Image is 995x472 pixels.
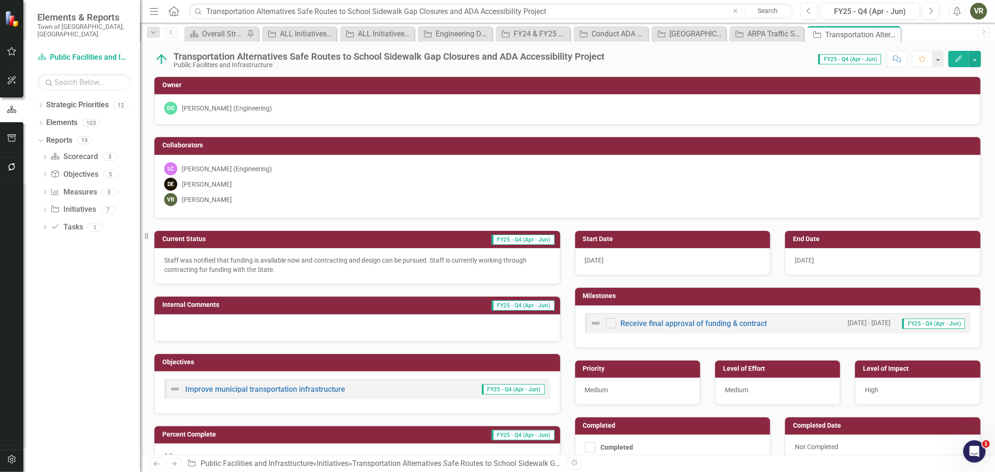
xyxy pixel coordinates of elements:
a: Measures [50,187,97,198]
div: Transportation Alternatives Safe Routes to School Sidewalk Gap Closures and ADA Accessibility Pro... [174,51,605,62]
span: Medium [585,386,608,394]
div: [PERSON_NAME] (Engineering) [182,164,272,174]
a: Conduct ADA Transition Plan Assessment for right-of-ways (ROWs) and municipal buildings. [576,28,646,40]
div: 103 [82,119,100,127]
div: 3 [103,153,118,161]
div: [PERSON_NAME] [182,180,232,189]
div: » » [187,458,560,469]
div: 3 [102,188,117,196]
h3: Level of Effort [723,365,835,372]
img: ClearPoint Strategy [5,11,21,27]
span: FY25 - Q4 (Apr - Jun) [492,430,555,440]
a: Strategic Priorities [46,100,109,111]
h3: Start Date [583,236,766,243]
h3: Percent Complete [162,431,341,438]
h3: Current Status [162,236,321,243]
div: [PERSON_NAME] [182,195,232,204]
div: Public Facilities and Infrastructure [174,62,605,69]
a: ARPA Traffic Sign Inventory (30139) [732,28,801,40]
p: Staff was notified that funding is available now and contracting and design can be pursued. Staff... [164,256,550,274]
div: Transportation Alternatives Safe Routes to School Sidewalk Gap Closures and ADA Accessibility Pro... [352,459,692,468]
span: [DATE] [795,257,814,264]
span: [DATE] [585,257,604,264]
small: [DATE] - [DATE] [848,319,891,327]
div: [PERSON_NAME] (Engineering) [182,104,272,113]
a: Scorecard [50,152,97,162]
input: Search ClearPoint... [189,3,793,20]
div: Overall Strategy [202,28,244,40]
div: 1 [88,223,103,231]
div: [GEOGRAPHIC_DATA][PERSON_NAME] (30133 & 30140) [669,28,724,40]
a: Initiatives [50,204,96,215]
div: Engineering Document Scanning project (50127) [436,28,490,40]
h3: Level of Impact [863,365,975,372]
small: Town of [GEOGRAPHIC_DATA], [GEOGRAPHIC_DATA] [37,23,131,38]
button: VR [970,3,987,20]
span: FY25 - Q4 (Apr - Jun) [818,54,881,64]
span: High [865,386,878,394]
a: ALL Initiatives Across Priorities [342,28,412,40]
a: Overall Strategy [187,28,244,40]
h3: Milestones [583,292,976,299]
span: Elements & Reports [37,12,131,23]
span: FY25 - Q4 (Apr - Jun) [492,300,555,311]
div: VR [164,193,177,206]
div: 5 [103,170,118,178]
a: [GEOGRAPHIC_DATA][PERSON_NAME] (30133 & 30140) [654,28,724,40]
div: FY24 & FY25 Annual Residential Sidewalk Repair Assistance Program [514,28,568,40]
h3: Collaborators [162,142,976,149]
div: DE [164,178,177,191]
a: Tasks [50,222,83,233]
h3: Internal Comments [162,301,348,308]
a: Objectives [50,169,98,180]
a: Receive final approval of funding & contract [621,319,767,328]
a: FY24 & FY25 Annual Residential Sidewalk Repair Assistance Program [498,28,568,40]
img: Not Defined [169,383,181,395]
span: Medium [725,386,748,394]
a: Initiatives [317,459,348,468]
a: Reports [46,135,72,146]
h3: End Date [793,236,976,243]
h3: Completed Date [793,422,976,429]
a: Improve municipal transportation infrastructure [185,385,345,394]
iframe: Intercom live chat [963,440,986,463]
div: Transportation Alternatives Safe Routes to School Sidewalk Gap Closures and ADA Accessibility Pro... [825,29,898,41]
span: FY25 - Q4 (Apr - Jun) [492,235,555,245]
span: FY25 - Q4 (Apr - Jun) [482,384,545,395]
span: FY25 - Q4 (Apr - Jun) [902,319,965,329]
div: Conduct ADA Transition Plan Assessment for right-of-ways (ROWs) and municipal buildings. [591,28,646,40]
div: LC [164,162,177,175]
div: FY25 - Q4 (Apr - Jun) [824,6,917,17]
input: Search Below... [37,74,131,90]
div: ALL Initiatives Across Priorities - only Completed [280,28,334,40]
a: Public Facilities and Infrastructure [201,459,313,468]
a: Public Facilities and Infrastructure [37,52,131,63]
img: On Target [154,52,169,67]
div: ALL Initiatives Across Priorities [358,28,412,40]
h3: Owner [162,82,976,89]
h3: Objectives [162,359,556,366]
div: 7 [101,206,116,214]
h3: Priority [583,365,696,372]
button: FY25 - Q4 (Apr - Jun) [821,3,920,20]
div: 19 [77,137,92,145]
div: ARPA Traffic Sign Inventory (30139) [747,28,801,40]
h3: Completed [583,422,766,429]
div: 1 % [154,444,560,471]
div: 12 [113,101,128,109]
span: 1 [982,440,990,448]
a: Search [745,5,791,18]
div: DG [164,102,177,115]
a: Engineering Document Scanning project (50127) [420,28,490,40]
a: ALL Initiatives Across Priorities - only Completed [264,28,334,40]
img: Not Defined [590,318,601,329]
div: Not Completed [785,435,981,462]
a: Elements [46,118,77,128]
